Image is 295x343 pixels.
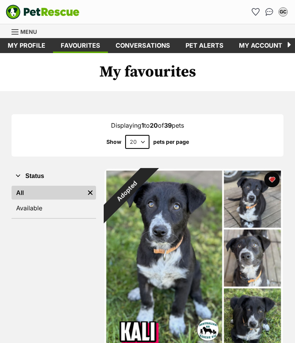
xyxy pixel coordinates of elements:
button: favourite [264,172,280,187]
img: chat-41dd97257d64d25036548639549fe6c8038ab92f7586957e7f3b1b290dea8141.svg [265,8,273,16]
span: Displaying to of pets [111,122,184,129]
button: My account [277,6,289,18]
a: Available [12,201,96,215]
strong: 39 [164,122,172,129]
a: Remove filter [85,186,96,200]
strong: 20 [150,122,158,129]
a: Favourites [53,38,108,53]
a: Menu [12,24,42,38]
span: Show [106,139,121,145]
label: pets per page [153,139,189,145]
a: All [12,186,85,200]
div: GC [279,8,287,16]
a: My account [231,38,290,53]
strong: 1 [141,122,144,129]
span: Menu [20,28,37,35]
button: Status [12,171,96,181]
a: PetRescue [6,5,80,19]
div: Status [12,184,96,218]
ul: Account quick links [249,6,289,18]
div: Adopted [91,155,163,227]
a: Conversations [263,6,275,18]
a: Favourites [249,6,262,18]
a: conversations [108,38,178,53]
img: logo-e224e6f780fb5917bec1dbf3a21bbac754714ae5b6737aabdf751b685950b380.svg [6,5,80,19]
a: Pet alerts [178,38,231,53]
